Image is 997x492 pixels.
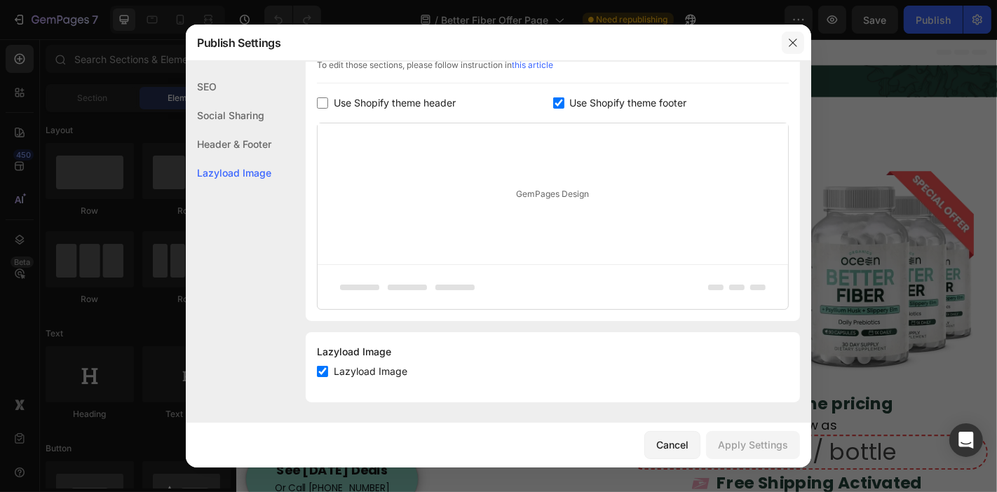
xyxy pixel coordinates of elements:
div: Social Sharing [186,101,271,130]
strong: $29 [585,438,632,474]
img: Organics Ocean Better Fiber [447,146,815,376]
button: Apply Settings [706,431,800,459]
div: Header & Footer [186,130,271,158]
span: modern fibers for constipation, hunger, and [MEDICAL_DATA]* [12,185,354,287]
span: Lazyload Image [334,363,407,380]
div: Apply Settings [718,437,788,452]
span: top rated fiber* [40,301,158,321]
div: To edit those sections, please follow instruction in [317,59,789,83]
span: Use Shopify theme header [334,95,456,111]
h2: / bottle [433,439,829,474]
span: Tested Twice for Purity And Safety [40,381,278,401]
div: GemPages Design [318,123,788,264]
s: $39 [531,438,578,474]
div: Lazyload Image [186,158,271,187]
p: Better Fiber = Better Poops [12,37,829,55]
span: Only 3 Caps Daily [40,355,163,374]
span: Psyllium + Slippery Elm + Aloe [40,328,247,348]
div: SEO [186,72,271,101]
div: Publish Settings [186,25,775,61]
a: this article [512,60,553,70]
div: Lazyload Image [317,343,789,360]
strong: See [DATE] Deals [44,467,167,486]
button: Cancel [644,431,700,459]
p: Limited time pricing [433,392,829,416]
span: Use Shopify theme footer [570,95,687,111]
p: as low as [433,418,829,436]
div: Cancel [656,437,689,452]
img: gempages_466291580341322862-c8a4cd8a-9d42-4898-89fc-f086c4adb539.svg [11,136,116,172]
div: Open Intercom Messenger [949,423,983,457]
img: gempages_466291580341322862-e6533980-497b-4206-a5d0-39a78d8a65fc.svg [11,423,298,436]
